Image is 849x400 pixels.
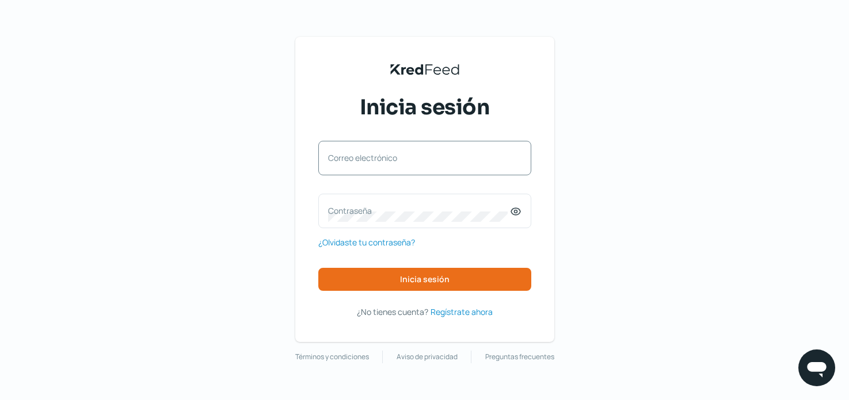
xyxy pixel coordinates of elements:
span: ¿No tienes cuenta? [357,306,428,317]
span: Inicia sesión [360,93,490,122]
a: Aviso de privacidad [397,351,458,363]
a: ¿Olvidaste tu contraseña? [318,235,415,249]
button: Inicia sesión [318,268,531,291]
label: Correo electrónico [328,152,510,163]
a: Preguntas frecuentes [485,351,554,363]
span: Inicia sesión [400,275,450,283]
a: Regístrate ahora [431,305,493,319]
label: Contraseña [328,205,510,216]
img: chatIcon [805,356,828,379]
a: Términos y condiciones [295,351,369,363]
